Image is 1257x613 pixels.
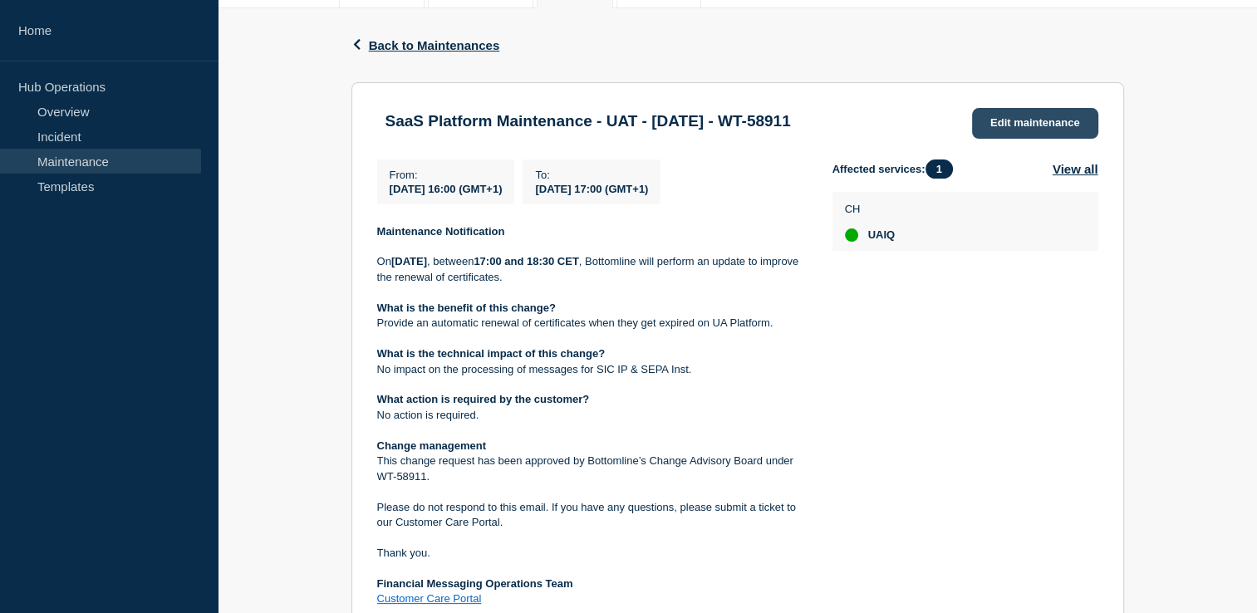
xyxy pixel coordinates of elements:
p: Provide an automatic renewal of certificates when they get expired on UA Platform. [377,316,806,331]
span: Affected services: [832,159,961,179]
p: Thank you. [377,546,806,561]
a: Edit maintenance [972,108,1098,139]
button: View all [1053,159,1098,179]
p: On , between , Bottomline will perform an update to improve the renewal of certificates. [377,254,806,285]
p: From : [390,169,503,181]
strong: Financial Messaging Operations Team [377,577,573,590]
strong: Change management [377,439,486,452]
span: [DATE] 16:00 (GMT+1) [390,183,503,195]
p: This change request has been approved by Bottomline’s Change Advisory Board under WT-58911. [377,454,806,484]
p: To : [535,169,648,181]
span: [DATE] 17:00 (GMT+1) [535,183,648,195]
h3: SaaS Platform Maintenance - UAT - [DATE] - WT-58911 [385,112,791,130]
p: Please do not respond to this email. If you have any questions, please submit a ticket to our Cus... [377,500,806,531]
a: Customer Care Portal [377,592,482,605]
p: No impact on the processing of messages for SIC IP & SEPA Inst. [377,362,806,377]
span: 1 [926,159,953,179]
p: CH [845,203,896,215]
strong: 17:00 and 18:30 CET [474,255,578,267]
span: Back to Maintenances [369,38,500,52]
strong: [DATE] [391,255,427,267]
div: up [845,228,858,242]
strong: What is the technical impact of this change? [377,347,606,360]
strong: Maintenance Notification [377,225,505,238]
button: Back to Maintenances [351,38,500,52]
strong: What is the benefit of this change? [377,302,556,314]
strong: What action is required by the customer? [377,393,590,405]
span: UAIQ [868,228,896,242]
p: No action is required. [377,408,806,423]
